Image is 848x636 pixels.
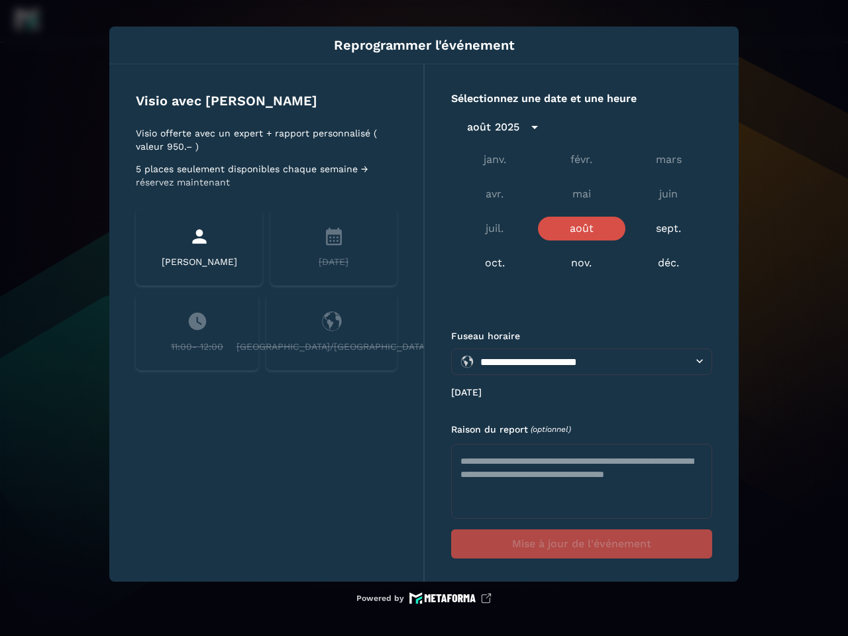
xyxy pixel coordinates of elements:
p: Visio avec [PERSON_NAME] [136,91,317,111]
button: Open [692,353,708,369]
p: Sélectionnez une date et une heure [451,91,712,107]
p: [DATE] [319,255,348,269]
button: sept. [625,217,712,240]
button: déc. [625,251,712,275]
p: Powered by [356,593,404,604]
p: [GEOGRAPHIC_DATA]/[GEOGRAPHIC_DATA] [237,340,427,353]
img: logo [409,592,492,604]
button: oct. [451,251,538,275]
h5: ( optionnel ) [531,424,571,435]
p: Visio offerte avec un expert + rapport personnalisé ( valeur 950.– ) [136,127,393,153]
button: août [538,217,625,240]
p: [DATE] [451,386,712,399]
p: Fuseau horaire [451,329,712,343]
h5: Raison du report [451,423,528,436]
p: Reprogrammer l'événement [334,37,515,53]
div: 2025 [495,119,519,135]
p: Pam Gendre [162,255,237,268]
p: 11:00 - 12:00 [171,340,223,353]
a: Powered by [356,592,492,604]
div: août [467,119,491,135]
button: nov. [538,251,625,275]
button: calendar view is open, switch to year view [523,116,546,138]
p: 5 places seulement disponibles chaque semaine → réservez maintenant [136,162,393,189]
